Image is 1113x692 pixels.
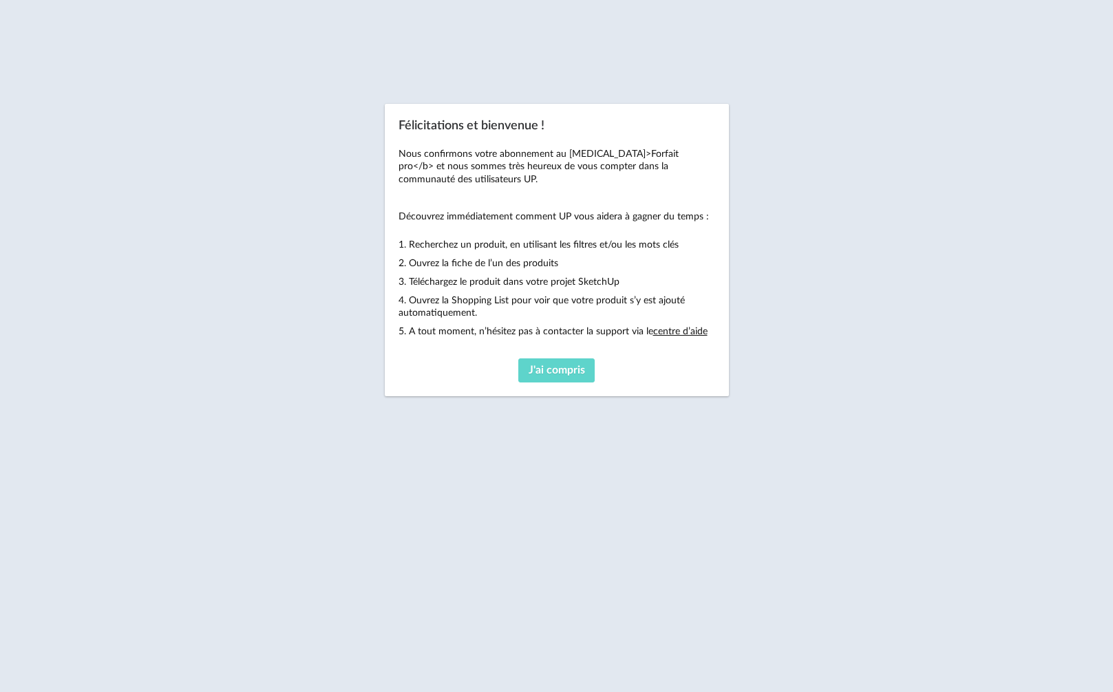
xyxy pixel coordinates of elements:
div: Félicitations et bienvenue ! [385,104,729,397]
p: 1. Recherchez un produit, en utilisant les filtres et/ou les mots clés [399,239,715,251]
p: 2. Ouvrez la fiche de l’un des produits [399,257,715,270]
span: J'ai compris [529,365,585,376]
p: Nous confirmons votre abonnement au [MEDICAL_DATA]>Forfait pro</b> et nous sommes très heureux de... [399,148,715,186]
button: J'ai compris [518,358,595,383]
p: 5. A tout moment, n’hésitez pas à contacter la support via le [399,325,715,338]
p: 3. Téléchargez le produit dans votre projet SketchUp [399,276,715,288]
p: 4. Ouvrez la Shopping List pour voir que votre produit s’y est ajouté automatiquement. [399,294,715,319]
a: centre d’aide [653,327,708,336]
p: Découvrez immédiatement comment UP vous aidera à gagner du temps : [399,210,715,223]
span: Félicitations et bienvenue ! [399,120,544,132]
